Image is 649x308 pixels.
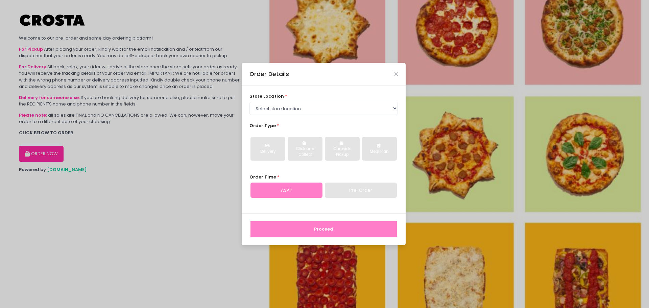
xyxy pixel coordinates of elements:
button: Meal Plan [362,137,397,161]
button: Proceed [250,221,397,237]
div: Order Details [249,70,289,78]
button: Curbside Pickup [325,137,360,161]
div: Delivery [255,149,281,155]
button: Delivery [250,137,285,161]
span: Order Type [249,122,276,129]
button: Click and Collect [288,137,322,161]
div: Meal Plan [367,149,392,155]
button: Close [394,72,398,76]
div: Curbside Pickup [330,146,355,158]
div: Click and Collect [292,146,318,158]
span: store location [249,93,284,99]
span: Order Time [249,174,276,180]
